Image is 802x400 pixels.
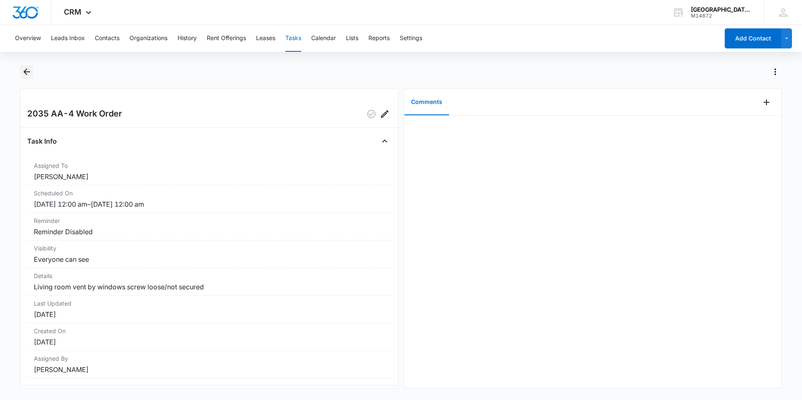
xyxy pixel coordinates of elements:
[34,172,385,182] dd: [PERSON_NAME]
[346,25,358,52] button: Lists
[378,134,391,148] button: Close
[34,216,385,225] dt: Reminder
[378,107,391,121] button: Edit
[34,354,385,363] dt: Assigned By
[27,213,391,241] div: ReminderReminder Disabled
[34,199,385,209] dd: [DATE] 12:00 am – [DATE] 12:00 am
[725,28,781,48] button: Add Contact
[27,268,391,296] div: DetailsLiving room vent by windows screw loose/not secured
[51,25,85,52] button: Leads Inbox
[34,282,385,292] dd: Living room vent by windows screw loose/not secured
[27,323,391,351] div: Created On[DATE]
[178,25,197,52] button: History
[27,158,391,185] div: Assigned To[PERSON_NAME]
[64,8,81,16] span: CRM
[27,185,391,213] div: Scheduled On[DATE] 12:00 am–[DATE] 12:00 am
[691,6,752,13] div: account name
[27,241,391,268] div: VisibilityEveryone can see
[400,25,422,52] button: Settings
[34,189,385,197] dt: Scheduled On
[27,107,122,121] h2: 2035 AA-4 Work Order
[34,299,385,308] dt: Last Updated
[34,309,385,319] dd: [DATE]
[27,136,57,146] h4: Task Info
[207,25,246,52] button: Rent Offerings
[760,96,773,109] button: Add Comment
[27,351,391,378] div: Assigned By[PERSON_NAME]
[20,65,33,78] button: Back
[34,254,385,264] dd: Everyone can see
[34,337,385,347] dd: [DATE]
[34,227,385,237] dd: Reminder Disabled
[311,25,336,52] button: Calendar
[129,25,168,52] button: Organizations
[769,65,782,78] button: Actions
[285,25,301,52] button: Tasks
[34,365,385,375] dd: [PERSON_NAME]
[27,296,391,323] div: Last Updated[DATE]
[256,25,275,52] button: Leases
[34,161,385,170] dt: Assigned To
[95,25,119,52] button: Contacts
[34,244,385,253] dt: Visibility
[404,89,449,115] button: Comments
[34,327,385,335] dt: Created On
[15,25,41,52] button: Overview
[34,271,385,280] dt: Details
[691,13,752,19] div: account id
[368,25,390,52] button: Reports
